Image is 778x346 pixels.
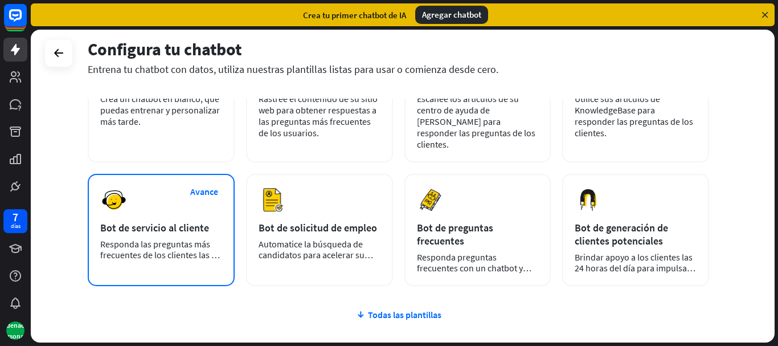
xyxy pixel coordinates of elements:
font: Automatice la búsqueda de candidatos para acelerar su proceso de contratación. [259,238,373,271]
a: 7 días [3,209,27,233]
font: Configura tu chatbot [88,38,241,60]
font: Responda las preguntas más frecuentes de los clientes las 24 horas del día, los 7 días de la semana. [100,238,220,282]
font: Bot de solicitud de empleo [259,221,377,234]
font: Utilice sus artículos de KnowledgeBase para responder las preguntas de los clientes. [575,93,693,139]
font: Bot de preguntas frecuentes [417,221,493,247]
font: Todas las plantillas [368,309,441,320]
font: Entrena tu chatbot con datos, utiliza nuestras plantillas listas para usar o comienza desde cero. [88,63,498,76]
font: Crea un chatbot en blanco, que puedas entrenar y personalizar más tarde. [100,93,220,127]
font: Agregar chatbot [422,9,481,20]
button: Avance [182,181,227,202]
font: Crea tu primer chatbot de IA [303,10,406,21]
font: Bot de servicio al cliente [100,221,209,234]
font: Bot de generación de clientes potenciales [575,221,668,247]
font: Responda preguntas frecuentes con un chatbot y ahorre tiempo. [417,251,531,284]
font: Avance [190,186,218,197]
font: 7 [13,210,18,224]
font: Brindar apoyo a los clientes las 24 horas del día para impulsar las ventas. [575,251,695,284]
font: días [11,222,21,230]
font: Rastreé el contenido de su sitio web para obtener respuestas a las preguntas más frecuentes de lo... [259,93,378,139]
button: Abrir el widget de chat LiveChat [9,5,43,39]
font: Escanee los artículos de su centro de ayuda de [PERSON_NAME] para responder las preguntas de los ... [417,93,535,150]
